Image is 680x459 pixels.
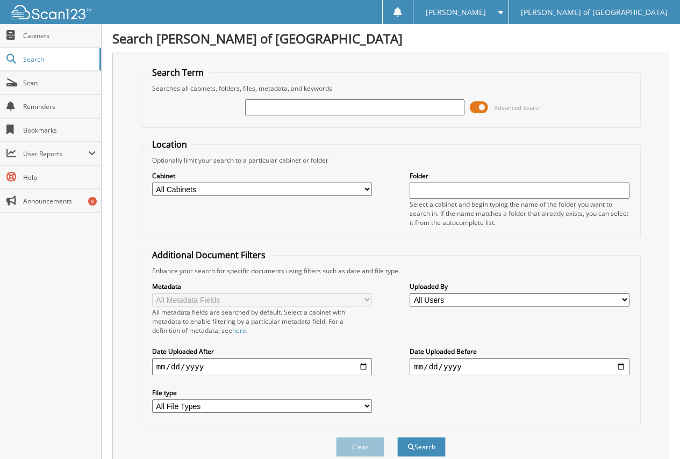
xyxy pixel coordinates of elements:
span: [PERSON_NAME] [426,9,486,16]
legend: Additional Document Filters [147,249,271,261]
div: All metadata fields are searched by default. Select a cabinet with metadata to enable filtering b... [152,308,372,335]
span: User Reports [23,149,88,158]
legend: Location [147,139,192,150]
span: Scan [23,78,96,88]
label: Uploaded By [410,282,629,291]
label: Date Uploaded After [152,347,372,356]
span: Help [23,173,96,182]
label: Cabinet [152,171,372,180]
div: Select a cabinet and begin typing the name of the folder you want to search in. If the name match... [410,200,629,227]
span: [PERSON_NAME] of [GEOGRAPHIC_DATA] [521,9,668,16]
a: here [232,326,246,335]
h1: Search [PERSON_NAME] of [GEOGRAPHIC_DATA] [112,30,669,47]
button: Clear [336,437,384,457]
button: Search [397,437,446,457]
span: Bookmarks [23,126,96,135]
label: File type [152,388,372,397]
label: Metadata [152,282,372,291]
div: 8 [88,197,97,206]
input: start [152,358,372,375]
span: Cabinets [23,31,96,40]
input: end [410,358,629,375]
img: scan123-logo-white.svg [11,5,91,19]
span: Reminders [23,102,96,111]
span: Search [23,55,94,64]
span: Announcements [23,196,96,206]
legend: Search Term [147,67,209,78]
div: Searches all cabinets, folders, files, metadata, and keywords [147,84,635,93]
label: Folder [410,171,629,180]
div: Optionally limit your search to a particular cabinet or folder [147,156,635,165]
div: Enhance your search for specific documents using filters such as date and file type. [147,266,635,275]
label: Date Uploaded Before [410,347,629,356]
span: Advanced Search [494,104,542,112]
